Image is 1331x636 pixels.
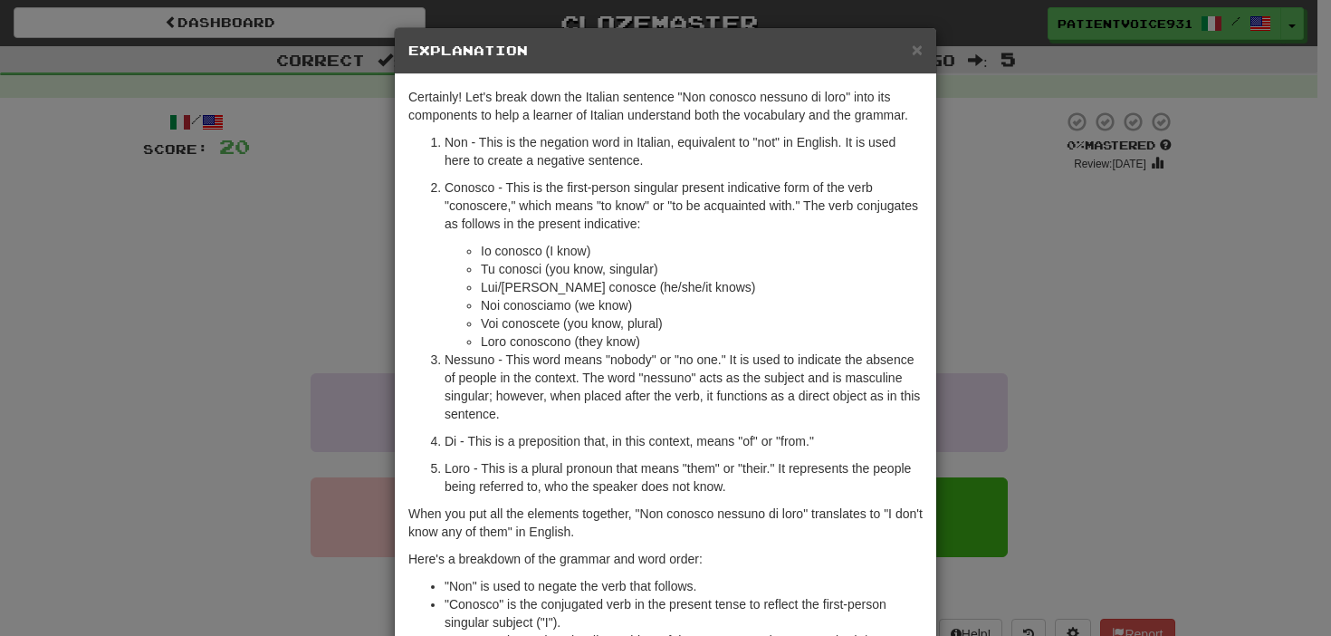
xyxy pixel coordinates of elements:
span: × [912,39,923,60]
p: Nessuno - This word means "nobody" or "no one." It is used to indicate the absence of people in t... [445,351,923,423]
li: Lui/[PERSON_NAME] conosce (he/she/it knows) [481,278,923,296]
button: Close [912,40,923,59]
li: "Non" is used to negate the verb that follows. [445,577,923,595]
li: Voi conoscete (you know, plural) [481,314,923,332]
p: Here's a breakdown of the grammar and word order: [408,550,923,568]
li: Noi conosciamo (we know) [481,296,923,314]
p: Loro - This is a plural pronoun that means "them" or "their." It represents the people being refe... [445,459,923,496]
p: Di - This is a preposition that, in this context, means "of" or "from." [445,432,923,450]
li: Tu conosci (you know, singular) [481,260,923,278]
p: Non - This is the negation word in Italian, equivalent to "not" in English. It is used here to cr... [445,133,923,169]
li: Io conosco (I know) [481,242,923,260]
li: Loro conoscono (they know) [481,332,923,351]
p: Conosco - This is the first-person singular present indicative form of the verb "conoscere," whic... [445,178,923,233]
li: "Conosco" is the conjugated verb in the present tense to reflect the first-person singular subjec... [445,595,923,631]
p: When you put all the elements together, "Non conosco nessuno di loro" translates to "I don't know... [408,505,923,541]
h5: Explanation [408,42,923,60]
p: Certainly! Let's break down the Italian sentence "Non conosco nessuno di loro" into its component... [408,88,923,124]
